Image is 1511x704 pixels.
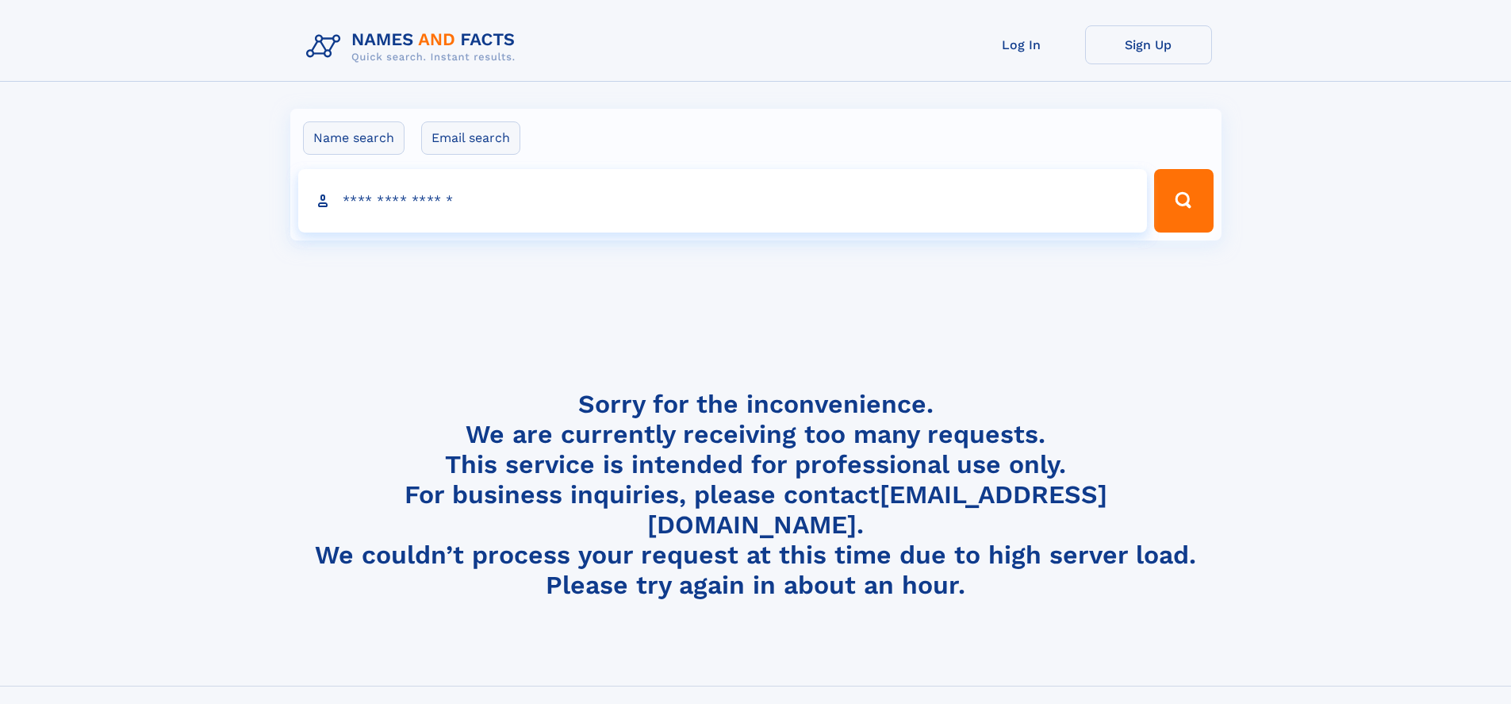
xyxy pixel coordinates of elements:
[647,479,1107,540] a: [EMAIL_ADDRESS][DOMAIN_NAME]
[1154,169,1213,233] button: Search Button
[958,25,1085,64] a: Log In
[303,121,405,155] label: Name search
[421,121,520,155] label: Email search
[298,169,1148,233] input: search input
[1085,25,1212,64] a: Sign Up
[300,25,528,68] img: Logo Names and Facts
[300,389,1212,601] h4: Sorry for the inconvenience. We are currently receiving too many requests. This service is intend...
